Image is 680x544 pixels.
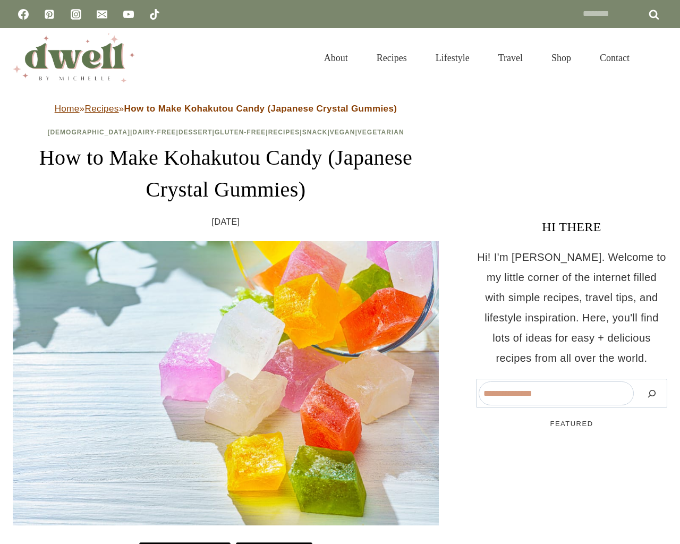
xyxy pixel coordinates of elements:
[124,104,397,114] strong: How to Make Kohakutou Candy (Japanese Crystal Gummies)
[39,4,60,25] a: Pinterest
[310,39,362,76] a: About
[84,104,118,114] a: Recipes
[55,104,397,114] span: » »
[537,39,585,76] a: Shop
[47,129,130,136] a: [DEMOGRAPHIC_DATA]
[215,129,266,136] a: Gluten-Free
[212,214,240,230] time: [DATE]
[47,129,404,136] span: | | | | | | |
[585,39,644,76] a: Contact
[91,4,113,25] a: Email
[476,419,667,429] h5: FEATURED
[13,33,135,82] img: DWELL by michelle
[421,39,484,76] a: Lifestyle
[639,381,665,405] button: Search
[13,241,439,525] img: colorful kohakutou candy
[13,142,439,206] h1: How to Make Kohakutou Candy (Japanese Crystal Gummies)
[118,4,139,25] a: YouTube
[649,49,667,67] button: View Search Form
[358,129,404,136] a: Vegetarian
[13,4,34,25] a: Facebook
[476,247,667,368] p: Hi! I'm [PERSON_NAME]. Welcome to my little corner of the internet filled with simple recipes, tr...
[362,39,421,76] a: Recipes
[178,129,212,136] a: Dessert
[268,129,300,136] a: Recipes
[302,129,328,136] a: Snack
[484,39,537,76] a: Travel
[132,129,176,136] a: Dairy-Free
[330,129,355,136] a: Vegan
[144,4,165,25] a: TikTok
[65,4,87,25] a: Instagram
[310,39,644,76] nav: Primary Navigation
[476,217,667,236] h3: HI THERE
[55,104,80,114] a: Home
